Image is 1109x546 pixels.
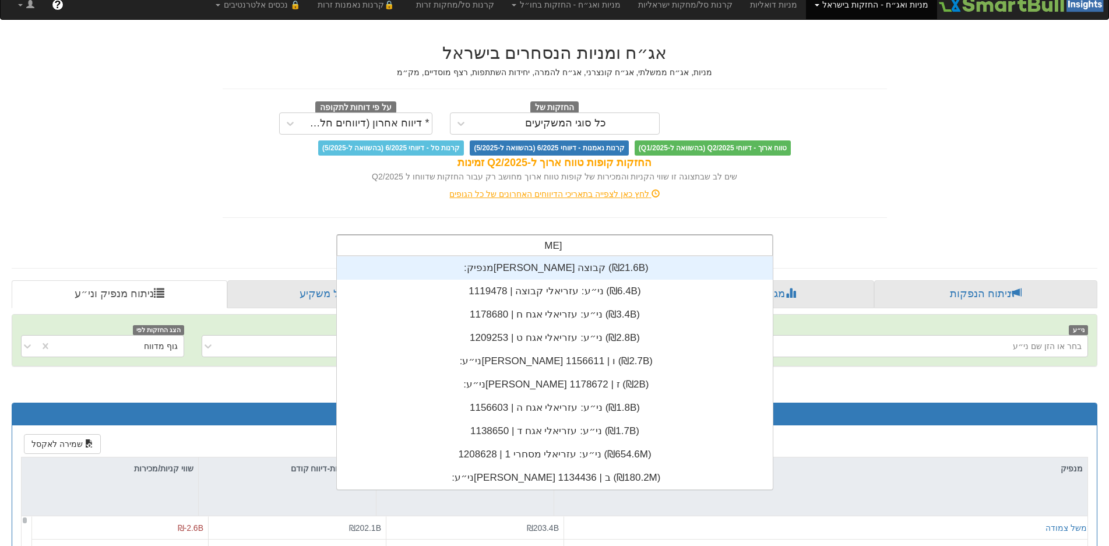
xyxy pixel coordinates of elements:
span: ₪-2.6B [178,523,203,533]
div: החזקות קופות טווח ארוך ל-Q2/2025 זמינות [223,156,887,171]
span: ני״ע [1069,325,1088,335]
div: ני״ע: ‏[PERSON_NAME] ו | 1156611 ‎(₪2.7B)‎ [337,350,773,373]
div: שים לב שבתצוגה זו שווי הקניות והמכירות של קופות טווח ארוך מחושב רק עבור החזקות שדווחו ל Q2/2025 [223,171,887,182]
div: ני״ע: ‏עזריאלי אגח ד | 1138650 ‎(₪1.7B)‎ [337,420,773,443]
a: ניתוח הנפקות [874,280,1097,308]
a: פרופיל משקיע [227,280,446,308]
div: שווי קניות/מכירות [22,457,198,480]
div: ני״ע: ‏עזריאלי אגח ח | 1178680 ‎(₪3.4B)‎ [337,303,773,326]
span: טווח ארוך - דיווחי Q2/2025 (בהשוואה ל-Q1/2025) [635,140,791,156]
span: החזקות של [530,101,579,114]
div: גוף מדווח [144,340,178,352]
div: מנפיק [554,457,1087,480]
div: כל סוגי המשקיעים [525,118,606,129]
div: ני״ע: ‏[PERSON_NAME] ז | 1178672 ‎(₪2B)‎ [337,373,773,396]
div: ני״ע: ‏[PERSON_NAME] ב | 1134436 ‎(₪180.2M)‎ [337,466,773,489]
div: * דיווח אחרון (דיווחים חלקיים) [304,118,429,129]
h3: סה״כ החזקות לכל מנפיק [21,409,1088,420]
div: ני״ע: ‏עזריאלי אגח ה | 1156603 ‎(₪1.8B)‎ [337,396,773,420]
div: ני״ע: ‏עזריאלי מסחרי 1 | 1208628 ‎(₪654.6M)‎ [337,443,773,466]
div: שווי החזקות-דיווח קודם [199,457,376,480]
div: grid [337,256,773,489]
span: ₪202.1B [349,523,381,533]
h2: אג״ח ומניות הנסחרים בישראל [223,43,887,62]
span: ₪203.4B [527,523,559,533]
button: שמירה לאקסל [24,434,101,454]
div: בחר או הזן שם ני״ע [1013,340,1082,352]
button: ממשל צמודה [1045,522,1093,534]
span: קרנות נאמנות - דיווחי 6/2025 (בהשוואה ל-5/2025) [470,140,628,156]
div: לחץ כאן לצפייה בתאריכי הדיווחים האחרונים של כל הגופים [214,188,896,200]
span: קרנות סל - דיווחי 6/2025 (בהשוואה ל-5/2025) [318,140,464,156]
div: ני״ע: ‏עזריאלי אגח ט | 1209253 ‎(₪2.8B)‎ [337,326,773,350]
div: ני״ע: ‏עזריאלי קבוצה | 1119478 ‎(₪6.4B)‎ [337,280,773,303]
span: הצג החזקות לפי [133,325,184,335]
span: על פי דוחות לתקופה [315,101,396,114]
a: ניתוח מנפיק וני״ע [12,280,227,308]
div: מנפיק: ‏[PERSON_NAME] קבוצה ‎(₪21.6B)‎ [337,256,773,280]
h5: מניות, אג״ח ממשלתי, אג״ח קונצרני, אג״ח להמרה, יחידות השתתפות, רצף מוסדיים, מק״מ [223,68,887,77]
